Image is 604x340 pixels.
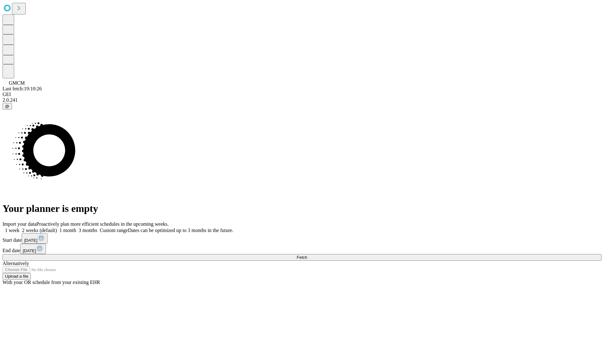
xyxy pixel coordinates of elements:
[3,97,601,103] div: 2.0.241
[5,228,20,233] span: 1 week
[128,228,233,233] span: Dates can be optimized up to 3 months in the future.
[20,244,46,254] button: [DATE]
[9,80,25,86] span: GMCM
[23,248,36,253] span: [DATE]
[297,255,307,260] span: Fetch
[3,203,601,214] h1: Your planner is empty
[24,238,37,243] span: [DATE]
[3,92,601,97] div: GEI
[3,273,31,280] button: Upload a file
[3,233,601,244] div: Start date
[3,254,601,261] button: Fetch
[22,228,57,233] span: 2 weeks (default)
[59,228,76,233] span: 1 month
[22,233,48,244] button: [DATE]
[3,244,601,254] div: End date
[3,261,29,266] span: Alternatively
[3,86,42,91] span: Last fetch: 19:10:26
[3,221,36,227] span: Import your data
[5,104,9,109] span: @
[3,280,100,285] span: With your OR schedule from your existing EHR
[36,221,169,227] span: Proactively plan more efficient schedules in the upcoming weeks.
[79,228,97,233] span: 3 months
[100,228,128,233] span: Custom range
[3,103,12,110] button: @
